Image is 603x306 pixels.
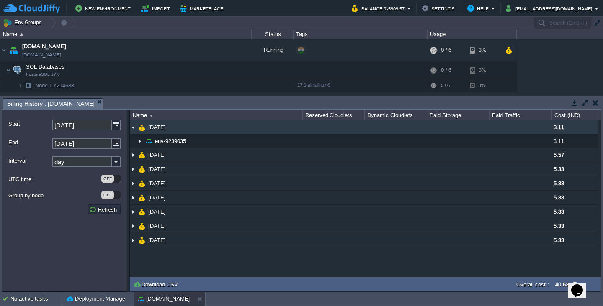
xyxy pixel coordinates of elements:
a: [DATE] [147,237,167,244]
div: Running [252,92,294,115]
button: Marketplace [180,3,226,13]
a: SQL DatabasesPostgreSQL 17.0 [25,64,66,70]
span: 214688 [34,82,75,89]
div: 0 / 6 [441,39,451,61]
img: AMDAwAAAACH5BAEAAAAALAAAAAABAAEAAAICRAEAOw== [130,162,137,176]
img: AMDAwAAAACH5BAEAAAAALAAAAAABAAEAAAICRAEAOw== [6,62,11,79]
img: AMDAwAAAACH5BAEAAAAALAAAAAABAAEAAAICRAEAOw== [18,79,23,92]
span: [DOMAIN_NAME] [22,51,61,59]
a: [DATE] [147,180,167,187]
div: Cost (INR) [552,110,598,120]
div: 3% [470,39,497,61]
label: Overall cost : [516,281,549,288]
span: 3.11 [554,124,564,130]
div: 0 / 6 [441,62,451,79]
div: OFF [101,191,114,199]
span: SQL Databases [25,63,66,70]
img: CloudJiffy [3,3,60,14]
img: AMDAwAAAACH5BAEAAAAALAAAAAABAAEAAAICRAEAOw== [139,219,145,233]
img: AMDAwAAAACH5BAEAAAAALAAAAAABAAEAAAICRAEAOw== [149,115,153,117]
img: AMDAwAAAACH5BAEAAAAALAAAAAABAAEAAAICRAEAOw== [139,233,145,247]
span: 5.57 [554,152,564,158]
a: [DATE] [147,222,167,229]
label: UTC time [8,175,100,184]
img: AMDAwAAAACH5BAEAAAAALAAAAAABAAEAAAICRAEAOw== [139,176,145,190]
img: AMDAwAAAACH5BAEAAAAALAAAAAABAAEAAAICRAEAOw== [8,39,19,61]
a: Node ID:214688 [34,82,75,89]
div: No active tasks [10,292,63,306]
span: Node ID: [35,82,57,89]
button: Env Groups [3,17,44,28]
label: Group by node [8,191,100,200]
div: 17% [470,92,497,115]
button: Help [467,3,491,13]
a: [DATE] [147,208,167,215]
div: Name [131,110,302,120]
span: 5.33 [554,237,564,243]
div: Paid Traffic [490,110,551,120]
img: AMDAwAAAACH5BAEAAAAALAAAAAABAAEAAAICRAEAOw== [130,176,137,190]
a: env-9239035 [154,138,187,145]
div: Reserved Cloudlets [303,110,365,120]
div: 3% [470,79,497,92]
button: Download CSV [133,280,180,288]
button: [DOMAIN_NAME] [138,295,190,303]
span: 17.0-almalinux-9 [297,82,330,87]
div: 2 / 12 [441,92,454,115]
a: [DOMAIN_NAME] [22,42,66,51]
a: [DATE] [147,124,167,131]
div: Status [252,29,293,39]
a: [DATE] [147,151,167,158]
button: Settings [422,3,457,13]
span: Billing History : [DOMAIN_NAME] [7,99,95,109]
img: AMDAwAAAACH5BAEAAAAALAAAAAABAAEAAAICRAEAOw== [139,191,145,204]
img: AMDAwAAAACH5BAEAAAAALAAAAAABAAEAAAICRAEAOw== [130,233,137,247]
button: New Environment [75,3,133,13]
img: AMDAwAAAACH5BAEAAAAALAAAAAABAAEAAAICRAEAOw== [130,148,137,162]
img: AMDAwAAAACH5BAEAAAAALAAAAAABAAEAAAICRAEAOw== [0,39,7,61]
iframe: chat widget [568,273,595,298]
span: 3.11 [554,138,564,144]
a: [DATE] [147,166,167,173]
div: Usage [428,29,516,39]
div: OFF [101,175,114,183]
label: End [8,138,52,147]
button: Refresh [89,206,119,213]
img: AMDAwAAAACH5BAEAAAAALAAAAAABAAEAAAICRAEAOw== [130,205,137,219]
img: AMDAwAAAACH5BAEAAAAALAAAAAABAAEAAAICRAEAOw== [145,135,152,148]
img: AMDAwAAAACH5BAEAAAAALAAAAAABAAEAAAICRAEAOw== [130,120,137,134]
span: 5.33 [554,180,564,186]
div: Dynamic Cloudlets [365,110,427,120]
div: Tags [294,29,427,39]
img: AMDAwAAAACH5BAEAAAAALAAAAAABAAEAAAICRAEAOw== [23,79,34,92]
img: AMDAwAAAACH5BAEAAAAALAAAAAABAAEAAAICRAEAOw== [139,162,145,176]
button: Import [141,3,173,13]
img: AMDAwAAAACH5BAEAAAAALAAAAAABAAEAAAICRAEAOw== [139,148,145,162]
div: 0 / 6 [441,79,450,92]
img: AMDAwAAAACH5BAEAAAAALAAAAAABAAEAAAICRAEAOw== [20,33,23,36]
div: Running [252,39,294,61]
img: AMDAwAAAACH5BAEAAAAALAAAAAABAAEAAAICRAEAOw== [130,219,137,233]
span: 5.33 [554,209,564,215]
label: 40.63 [555,281,569,288]
label: Start [8,120,52,128]
a: [DATE] [147,194,167,201]
img: AMDAwAAAACH5BAEAAAAALAAAAAABAAEAAAICRAEAOw== [11,62,23,79]
div: Paid Storage [428,110,489,120]
span: PostgreSQL 17.0 [26,72,60,77]
img: AMDAwAAAACH5BAEAAAAALAAAAAABAAEAAAICRAEAOw== [0,92,7,115]
img: AMDAwAAAACH5BAEAAAAALAAAAAABAAEAAAICRAEAOw== [139,120,145,134]
button: [EMAIL_ADDRESS][DOMAIN_NAME] [506,3,595,13]
span: 5.33 [554,194,564,201]
span: 5.33 [554,166,564,172]
img: AMDAwAAAACH5BAEAAAAALAAAAAABAAEAAAICRAEAOw== [137,135,143,148]
span: 5.33 [554,223,564,229]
